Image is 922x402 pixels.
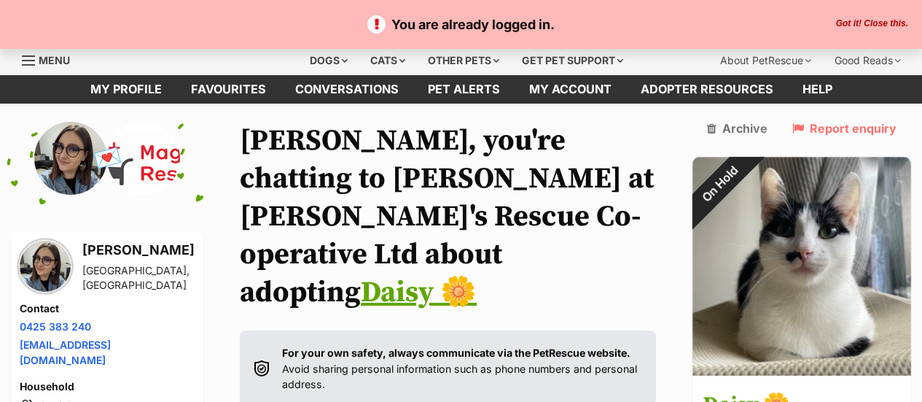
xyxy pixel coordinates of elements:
a: My account [515,75,626,104]
div: Get pet support [512,46,633,75]
div: About PetRescue [710,46,821,75]
img: Maggie's Rescue Co-operative Ltd profile pic [107,122,180,195]
h1: [PERSON_NAME], you're chatting to [PERSON_NAME] at [PERSON_NAME]'s Rescue Co-operative Ltd about ... [240,122,656,312]
div: [GEOGRAPHIC_DATA], [GEOGRAPHIC_DATA] [82,263,195,293]
a: My profile [76,75,176,104]
a: Archive [707,122,767,135]
img: Daisy 🌼 [692,157,911,376]
img: Erica Patton profile pic [34,122,107,195]
a: Daisy 🌼 [361,274,477,311]
a: Pet alerts [413,75,515,104]
a: Favourites [176,75,281,104]
h4: Contact [20,301,195,316]
a: Adopter resources [626,75,788,104]
a: conversations [281,75,413,104]
a: Help [788,75,847,104]
a: Report enquiry [792,122,896,135]
a: [EMAIL_ADDRESS][DOMAIN_NAME] [20,339,111,366]
div: On Hold [672,136,767,231]
strong: For your own safety, always communicate via the PetRescue website. [282,347,630,359]
img: Erica Patton profile pic [20,241,71,292]
a: Menu [22,46,80,72]
h3: [PERSON_NAME] [82,240,195,260]
a: 0425 383 240 [20,320,91,333]
button: Close the banner [832,18,913,30]
h4: Household [20,379,195,394]
span: Menu [39,54,70,66]
div: Dogs [300,46,358,75]
p: Avoid sharing personal information such as phone numbers and personal address. [282,345,641,392]
span: 💌 [91,142,124,174]
a: On Hold [692,364,911,379]
div: Other pets [418,46,509,75]
p: You are already logged in. [15,15,907,34]
div: Good Reads [824,46,911,75]
div: Cats [360,46,415,75]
